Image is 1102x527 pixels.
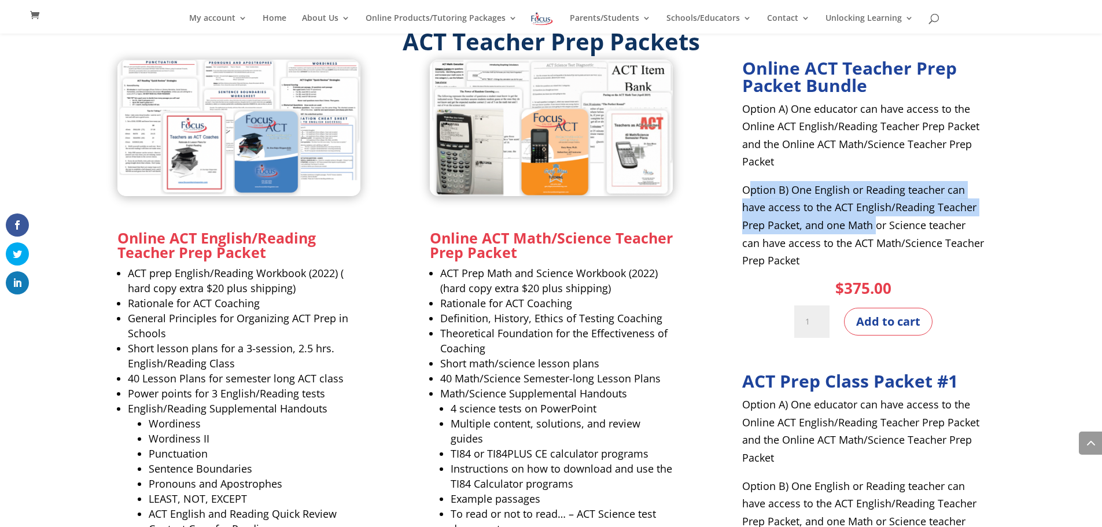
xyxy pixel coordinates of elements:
[451,446,673,461] li: TI84 or TI84PLUS CE calculator programs
[128,266,360,296] li: ACT prep English/Reading Workbook (2022) ( hard copy extra $20 plus shipping)
[263,14,286,34] a: Home
[189,14,247,34] a: My account
[128,386,325,400] span: Power points for 3 English/Reading tests
[149,432,209,445] span: Wordiness II
[440,356,673,371] li: Short math/science lesson plans
[844,308,933,336] button: Add to cart
[440,326,673,356] li: Theoretical Foundation for the Effectiveness of Coaching
[666,14,751,34] a: Schools/Educators
[128,311,348,340] span: General Principles for Organizing ACT Prep in Schools
[149,417,201,430] span: Wordiness
[366,14,517,34] a: Online Products/Tutoring Packages
[117,60,360,197] img: Online ACT English/Reading Teacher Prep Packet
[128,341,334,370] span: Short lesson plans for a 3-session, 2.5 hrs. English/Reading Class
[149,462,252,476] span: Sentence Boundaries
[742,181,985,270] p: Option B) One English or Reading teacher can have access to the ACT English/Reading Teacher Prep ...
[794,305,829,338] input: Product quantity
[451,401,673,416] li: 4 science tests on PowerPoint
[451,416,673,446] li: Multiple content, solutions, and review guides
[742,369,958,393] strong: ACT Prep Class Packet #1
[128,296,260,310] span: Rationale for ACT Coaching
[149,447,208,460] span: Punctuation
[128,371,344,385] span: 40 Lesson Plans for semester long ACT class
[128,401,327,415] span: English/Reading Supplemental Handouts
[767,14,810,34] a: Contact
[742,396,985,477] p: Option A) One educator can have access to the Online ACT English/Reading Teacher Prep Packet and ...
[742,100,985,181] p: Option A) One educator can have access to the Online ACT English/Reading Teacher Prep Packet and ...
[530,10,554,27] img: Focus on Learning
[742,56,957,97] strong: Online ACT Teacher Prep Packet Bundle
[451,491,673,506] li: Example passages
[117,228,316,262] strong: Online ACT English/Reading Teacher Prep Packet
[451,461,673,491] li: Instructions on how to download and use the TI84 Calculator programs
[302,14,350,34] a: About Us
[149,492,247,506] span: LEAST, NOT, EXCEPT
[835,278,844,298] span: $
[149,507,337,521] span: ACT English and Reading Quick Review
[835,278,891,298] bdi: 375.00
[430,228,673,262] strong: Online ACT Math/Science Teacher Prep Packet
[403,25,700,57] strong: ACT Teacher Prep Packets
[149,477,282,491] span: Pronouns and Apostrophes
[440,266,673,296] li: ACT Prep Math and Science Workbook (2022) (hard copy extra $20 plus shipping)
[440,296,673,311] li: Rationale for ACT Coaching
[430,60,673,197] img: Online ACT Math_Science Teacher Prep Packet
[570,14,651,34] a: Parents/Students
[440,371,673,386] li: 40 Math/Science Semester-long Lesson Plans
[825,14,913,34] a: Unlocking Learning
[440,311,662,325] span: Definition, History, Ethics of Testing Coaching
